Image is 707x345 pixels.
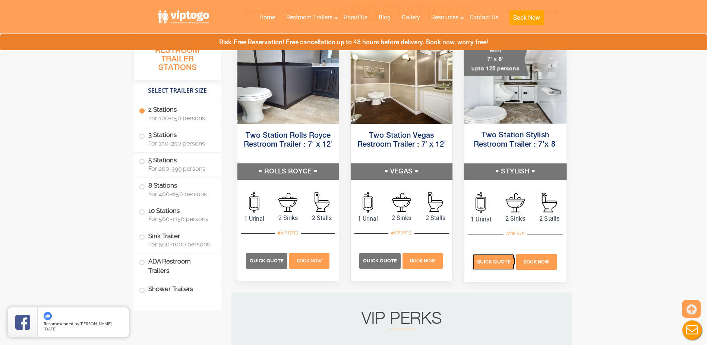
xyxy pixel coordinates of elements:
img: Side view of two station restroom trailer with separate doors for males and females [351,38,452,124]
a: Contact Us [464,9,504,26]
a: Blog [373,9,396,26]
a: Quick Quote [246,257,288,264]
span: Quick Quote [476,259,511,265]
span: Recommended [44,321,73,326]
span: 1 Urinal [237,214,271,223]
a: Two Station Stylish Restroom Trailer : 7’x 8′ [473,131,557,148]
span: For 100-150 persons [148,115,212,122]
img: thumbs up icon [44,312,52,320]
span: 2 Stalls [419,214,452,223]
label: ADA Restroom Trailers [139,253,216,279]
div: Mini 7' x 8' upto 125 persons [464,43,528,76]
a: Two Station Rolls Royce Restroom Trailer : 7′ x 12′ [244,132,332,148]
img: an icon of urinal [249,192,259,213]
a: Quick Quote [359,257,402,264]
span: For 500-1000 persons [148,241,212,248]
label: Shower Trailers [139,281,216,297]
h4: Select Trailer Size [134,84,221,98]
a: Two Station Vegas Restroom Trailer : 7′ x 12′ [357,132,446,148]
a: Book Now [288,257,330,264]
a: Gallery [396,9,426,26]
img: an icon of urinal [363,192,373,213]
span: For 150-250 persons [148,140,212,147]
a: Quick Quote [473,258,515,265]
div: #VIP V712 [388,228,414,238]
span: 2 Stalls [532,214,566,223]
img: an icon of urinal [476,192,486,213]
span: Book Now [410,258,435,263]
span: 1 Urinal [351,214,385,223]
span: by [44,322,123,327]
a: Book Now [504,9,549,30]
span: 1 Urinal [464,215,498,224]
a: Book Now [515,258,558,265]
img: an icon of stall [542,193,557,213]
h2: VIP PERKS [246,312,557,329]
span: 2 Sinks [498,214,532,223]
span: Book Now [297,258,322,263]
span: 2 Sinks [271,214,305,223]
div: #VIP R712 [275,228,301,238]
span: Quick Quote [363,258,397,263]
span: For 500-1150 persons [148,215,212,223]
span: [DATE] [44,326,57,332]
div: #VIP S78 [503,229,527,239]
label: 8 Stations [139,178,216,201]
label: Sink Trailer [139,228,216,251]
a: About Us [338,9,373,26]
img: an icon of sink [505,193,525,212]
img: A mini restroom trailer with two separate stations and separate doors for males and females [464,37,566,124]
h3: All Portable Restroom Trailer Stations [134,35,221,80]
a: Book Now [402,257,444,264]
img: Review Rating [15,315,30,330]
label: 10 Stations [139,203,216,226]
h5: STYLISH [464,163,566,180]
span: [PERSON_NAME] [79,321,112,326]
a: Restroom Trailers [281,9,338,26]
label: 5 Stations [139,153,216,176]
span: Quick Quote [250,258,284,263]
span: For 200-399 persons [148,165,212,172]
span: 2 Sinks [385,214,419,223]
button: Book Now [509,10,544,25]
a: Home [254,9,281,26]
h5: VEGAS [351,163,452,180]
h5: ROLLS ROYCE [237,163,339,180]
span: 2 Stalls [305,214,339,223]
label: 2 Stations [139,102,216,125]
span: Book Now [524,259,549,265]
span: For 400-650 persons [148,191,212,198]
img: an icon of stall [428,192,443,212]
img: an icon of sink [392,193,411,212]
img: an icon of stall [315,192,329,212]
img: an icon of sink [278,193,297,212]
a: Resources [426,9,464,26]
label: 3 Stations [139,127,216,150]
img: Side view of two station restroom trailer with separate doors for males and females [237,38,339,124]
button: Live Chat [677,315,707,345]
